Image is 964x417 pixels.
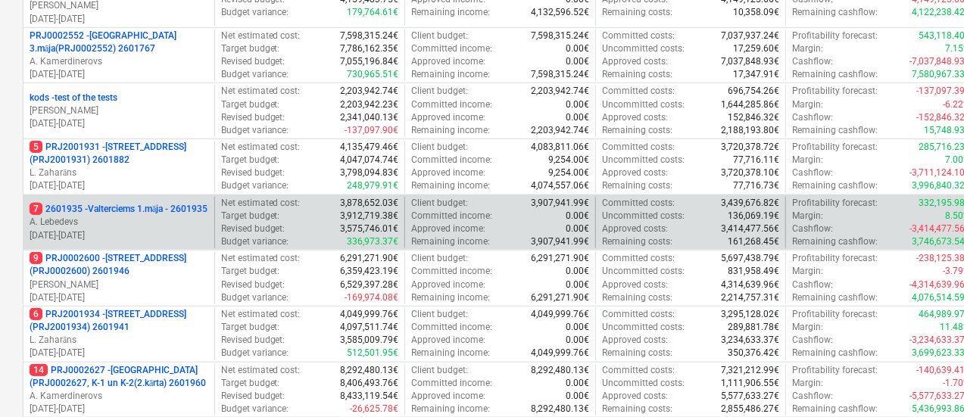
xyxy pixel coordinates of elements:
p: -137,097.90€ [345,124,398,137]
p: Remaining income : [411,6,490,19]
p: 4,314,639.96€ [721,279,779,291]
p: Revised budget : [221,166,285,179]
p: Net estimated cost : [221,30,301,42]
p: Committed income : [411,98,492,111]
p: 0.00€ [566,111,589,124]
p: 4,049,999.76€ [531,347,589,359]
p: 0.00€ [566,377,589,390]
p: Remaining cashflow : [792,347,878,359]
p: Client budget : [411,141,468,154]
div: PRJ0002552 -[GEOGRAPHIC_DATA] 3.māja(PRJ0002552) 2601767A. Kamerdinerovs[DATE]-[DATE] [30,30,208,82]
p: Revised budget : [221,223,285,235]
p: 0.00€ [566,42,589,55]
p: 730,965.51€ [347,68,398,81]
p: 1,111,906.55€ [721,377,779,390]
p: Committed income : [411,42,492,55]
p: kods - test of the tests [30,92,117,104]
p: Profitability forecast : [792,308,878,321]
p: 6,529,397.28€ [340,279,398,291]
p: Uncommitted costs : [602,42,685,55]
p: 0.00€ [566,265,589,278]
p: Budget variance : [221,235,289,248]
p: Remaining cashflow : [792,179,878,192]
p: Remaining costs : [602,68,672,81]
p: 336,973.37€ [347,235,398,248]
iframe: Chat Widget [888,344,964,417]
p: 4,097,511.74€ [340,321,398,334]
p: Budget variance : [221,6,289,19]
p: Committed costs : [602,252,675,265]
span: 9 [30,252,42,264]
p: Committed costs : [602,30,675,42]
p: 3,878,652.03€ [340,197,398,210]
p: Client budget : [411,364,468,377]
p: Margin : [792,210,823,223]
p: Margin : [792,321,823,334]
p: Client budget : [411,308,468,321]
p: Remaining income : [411,235,490,248]
p: 7,055,196.84€ [340,55,398,68]
p: Profitability forecast : [792,197,878,210]
p: 6,291,271.90€ [531,291,589,304]
p: [DATE] - [DATE] [30,291,208,304]
p: Budget variance : [221,68,289,81]
p: Committed costs : [602,141,675,154]
p: Margin : [792,154,823,166]
p: 8,406,493.76€ [340,377,398,390]
p: Margin : [792,98,823,111]
p: 77,716.11€ [733,154,779,166]
p: Revised budget : [221,279,285,291]
p: 0.00€ [566,210,589,223]
p: 77,716.73€ [733,179,779,192]
p: Uncommitted costs : [602,265,685,278]
p: Net estimated cost : [221,141,301,154]
p: Remaining income : [411,403,490,415]
p: Committed income : [411,377,492,390]
p: Target budget : [221,154,280,166]
p: Remaining cashflow : [792,235,878,248]
p: 7,598,315.24€ [340,30,398,42]
p: L. Zaharāns [30,334,208,347]
p: Approved costs : [602,111,668,124]
p: 831,958.49€ [728,265,779,278]
p: Revised budget : [221,55,285,68]
p: 0.00€ [566,98,589,111]
p: Cashflow : [792,334,833,347]
p: Remaining cashflow : [792,124,878,137]
p: 3,414,477.56€ [721,223,779,235]
p: 10,358.09€ [733,6,779,19]
p: Remaining cashflow : [792,291,878,304]
p: 17,259.60€ [733,42,779,55]
p: Budget variance : [221,179,289,192]
p: Target budget : [221,321,280,334]
p: Target budget : [221,210,280,223]
p: 3,907,941.99€ [531,235,589,248]
p: 3,575,746.01€ [340,223,398,235]
p: Margin : [792,265,823,278]
p: Uncommitted costs : [602,98,685,111]
p: -26,625.78€ [350,403,398,415]
p: Remaining cashflow : [792,6,878,19]
p: PRJ0002627 - [GEOGRAPHIC_DATA] (PRJ0002627, K-1 un K-2(2.kārta) 2601960 [30,364,208,390]
p: 3,439,676.82€ [721,197,779,210]
p: 4,074,557.06€ [531,179,589,192]
p: L. Zaharāns [30,166,208,179]
p: 5,577,633.27€ [721,390,779,403]
p: 6,359,423.19€ [340,265,398,278]
p: Revised budget : [221,390,285,403]
p: Approved income : [411,279,485,291]
p: [DATE] - [DATE] [30,117,208,130]
p: 2,214,757.31€ [721,291,779,304]
p: Remaining costs : [602,6,672,19]
p: 2,855,486.27€ [721,403,779,415]
p: 3,585,009.79€ [340,334,398,347]
p: PRJ2001931 - [STREET_ADDRESS] (PRJ2001931) 2601882 [30,141,208,166]
p: 9,254.00€ [548,166,589,179]
p: Uncommitted costs : [602,321,685,334]
p: Profitability forecast : [792,141,878,154]
p: Client budget : [411,30,468,42]
p: Budget variance : [221,291,289,304]
p: Remaining cashflow : [792,68,878,81]
p: Client budget : [411,85,468,98]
